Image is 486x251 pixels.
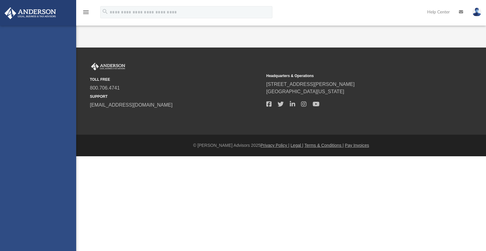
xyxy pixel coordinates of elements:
[266,82,355,87] a: [STREET_ADDRESS][PERSON_NAME]
[261,143,289,148] a: Privacy Policy |
[291,143,303,148] a: Legal |
[472,8,481,16] img: User Pic
[82,12,90,16] a: menu
[345,143,369,148] a: Pay Invoices
[266,89,344,94] a: [GEOGRAPHIC_DATA][US_STATE]
[82,9,90,16] i: menu
[76,142,486,149] div: © [PERSON_NAME] Advisors 2025
[266,73,438,79] small: Headquarters & Operations
[102,8,108,15] i: search
[90,85,120,90] a: 800.706.4741
[90,94,262,99] small: SUPPORT
[304,143,344,148] a: Terms & Conditions |
[90,63,126,71] img: Anderson Advisors Platinum Portal
[90,77,262,82] small: TOLL FREE
[3,7,58,19] img: Anderson Advisors Platinum Portal
[90,102,172,108] a: [EMAIL_ADDRESS][DOMAIN_NAME]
